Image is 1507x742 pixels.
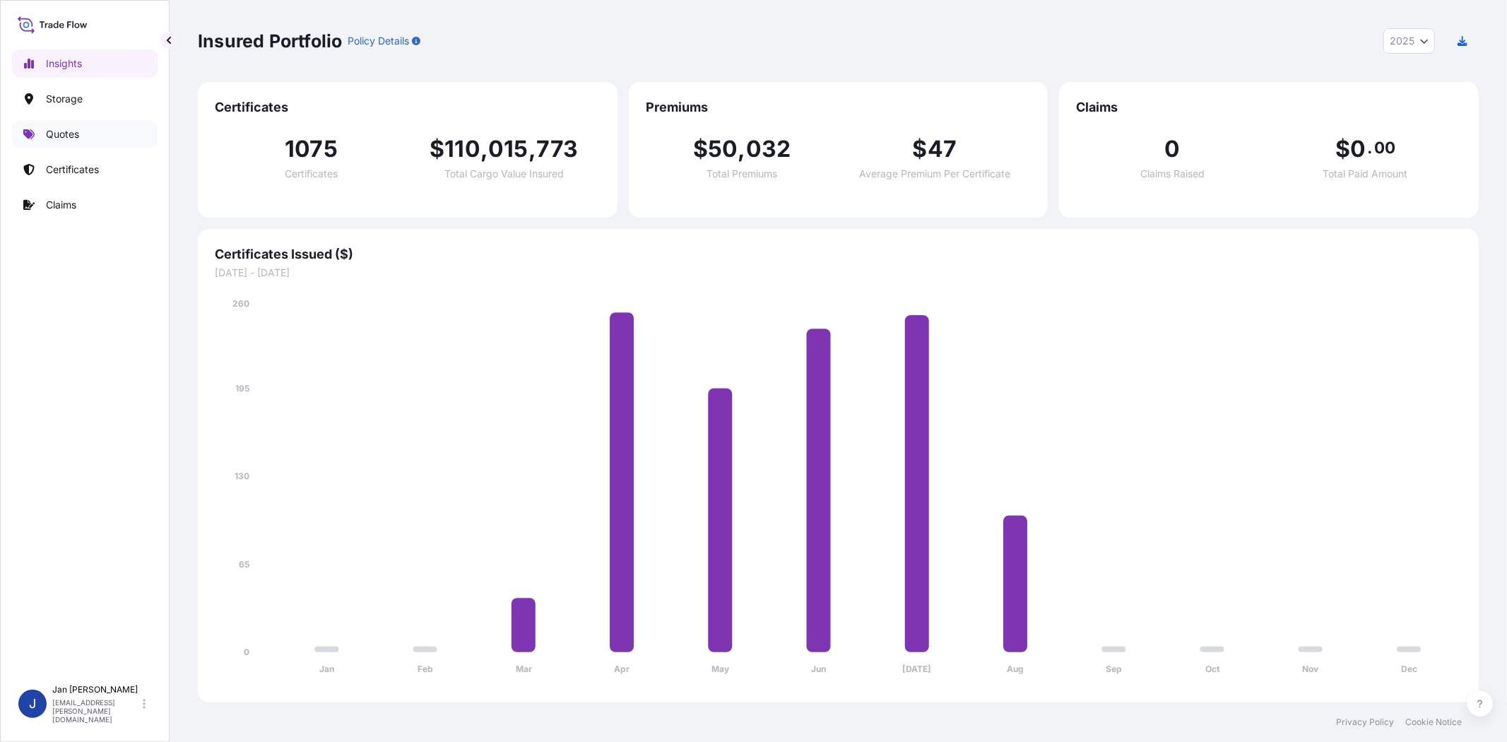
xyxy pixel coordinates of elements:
[1106,664,1122,675] tspan: Sep
[1165,138,1181,160] span: 0
[1368,142,1373,153] span: .
[1076,99,1462,116] span: Claims
[1336,717,1394,728] a: Privacy Policy
[418,664,433,675] tspan: Feb
[913,138,928,160] span: $
[52,698,140,724] p: [EMAIL_ADDRESS][PERSON_NAME][DOMAIN_NAME]
[528,138,536,160] span: ,
[708,138,738,160] span: 50
[859,169,1010,179] span: Average Premium Per Certificate
[1405,717,1462,728] a: Cookie Notice
[1335,138,1350,160] span: $
[516,664,532,675] tspan: Mar
[46,198,76,212] p: Claims
[707,169,777,179] span: Total Premiums
[29,697,36,711] span: J
[348,34,409,48] p: Policy Details
[646,99,1032,116] span: Premiums
[215,246,1462,263] span: Certificates Issued ($)
[536,138,579,160] span: 773
[444,169,564,179] span: Total Cargo Value Insured
[1390,34,1414,48] span: 2025
[693,138,708,160] span: $
[198,30,342,52] p: Insured Portfolio
[46,163,99,177] p: Certificates
[235,383,249,394] tspan: 195
[319,664,334,675] tspan: Jan
[1401,664,1417,675] tspan: Dec
[444,138,480,160] span: 110
[1323,169,1408,179] span: Total Paid Amount
[244,647,249,657] tspan: 0
[738,138,745,160] span: ,
[12,49,158,78] a: Insights
[1007,664,1024,675] tspan: Aug
[232,298,249,309] tspan: 260
[46,127,79,141] p: Quotes
[285,138,338,160] span: 1075
[239,559,249,570] tspan: 65
[430,138,444,160] span: $
[928,138,957,160] span: 47
[1303,664,1320,675] tspan: Nov
[235,471,249,481] tspan: 130
[614,664,630,675] tspan: Apr
[1374,142,1395,153] span: 00
[1205,664,1220,675] tspan: Oct
[711,664,730,675] tspan: May
[1140,169,1205,179] span: Claims Raised
[46,92,83,106] p: Storage
[12,120,158,148] a: Quotes
[52,684,140,695] p: Jan [PERSON_NAME]
[215,99,601,116] span: Certificates
[746,138,791,160] span: 032
[480,138,488,160] span: ,
[12,191,158,219] a: Claims
[215,266,1462,280] span: [DATE] - [DATE]
[285,169,338,179] span: Certificates
[12,85,158,113] a: Storage
[12,155,158,184] a: Certificates
[488,138,528,160] span: 015
[1350,138,1366,160] span: 0
[903,664,932,675] tspan: [DATE]
[1383,28,1435,54] button: Year Selector
[811,664,826,675] tspan: Jun
[46,57,82,71] p: Insights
